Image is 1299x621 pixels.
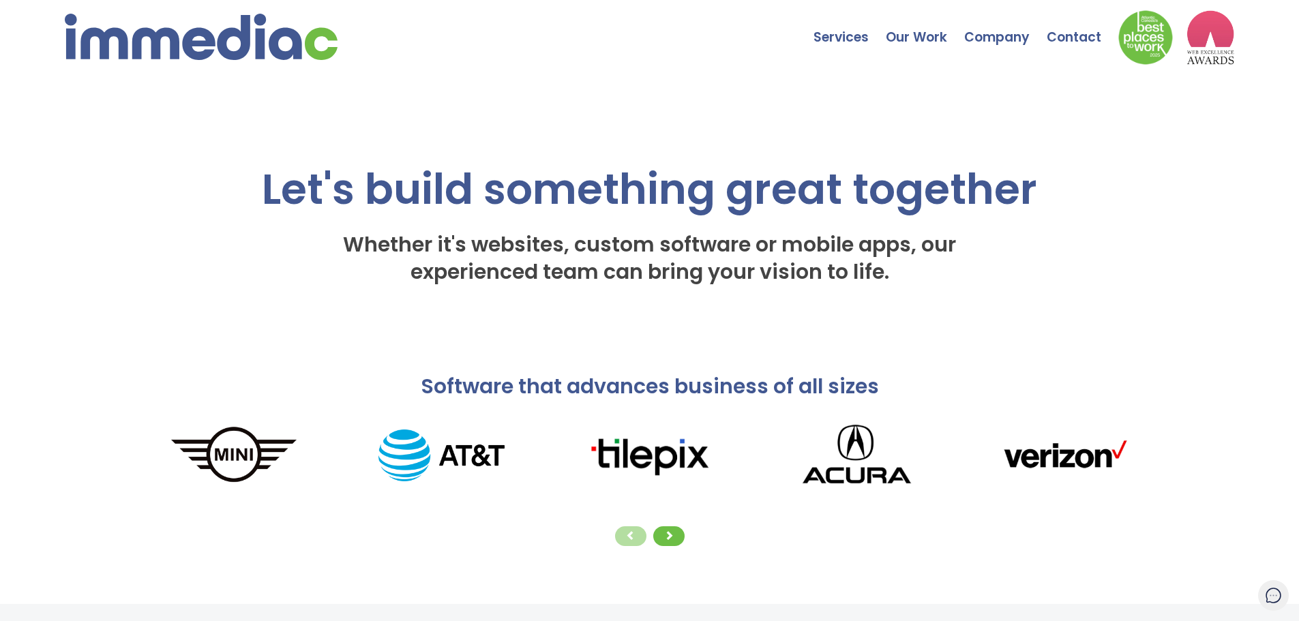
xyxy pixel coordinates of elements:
img: Down [1118,10,1173,65]
img: logo2_wea_nobg.webp [1186,10,1234,65]
img: MINI_logo.png [130,424,338,487]
img: immediac [65,14,338,60]
img: verizonLogo.png [961,433,1169,478]
img: Acura_logo.png [753,414,961,498]
a: Company [964,3,1047,51]
img: AT%26T_logo.png [338,429,546,481]
span: Software that advances business of all sizes [421,372,879,401]
img: tilepixLogo.png [546,433,753,478]
a: Our Work [886,3,964,51]
span: Whether it's websites, custom software or mobile apps, our experienced team can bring your vision... [343,230,956,286]
a: Services [813,3,886,51]
span: Let's build something great together [262,160,1037,219]
a: Contact [1047,3,1118,51]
